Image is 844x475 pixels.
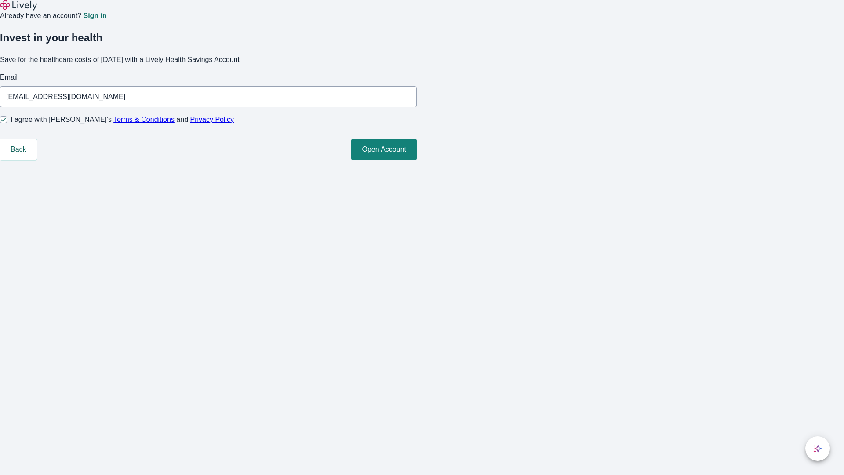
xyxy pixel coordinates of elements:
span: I agree with [PERSON_NAME]’s and [11,114,234,125]
button: Open Account [351,139,417,160]
a: Sign in [83,12,106,19]
svg: Lively AI Assistant [813,444,822,453]
a: Privacy Policy [190,116,234,123]
a: Terms & Conditions [113,116,175,123]
button: chat [805,436,830,461]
